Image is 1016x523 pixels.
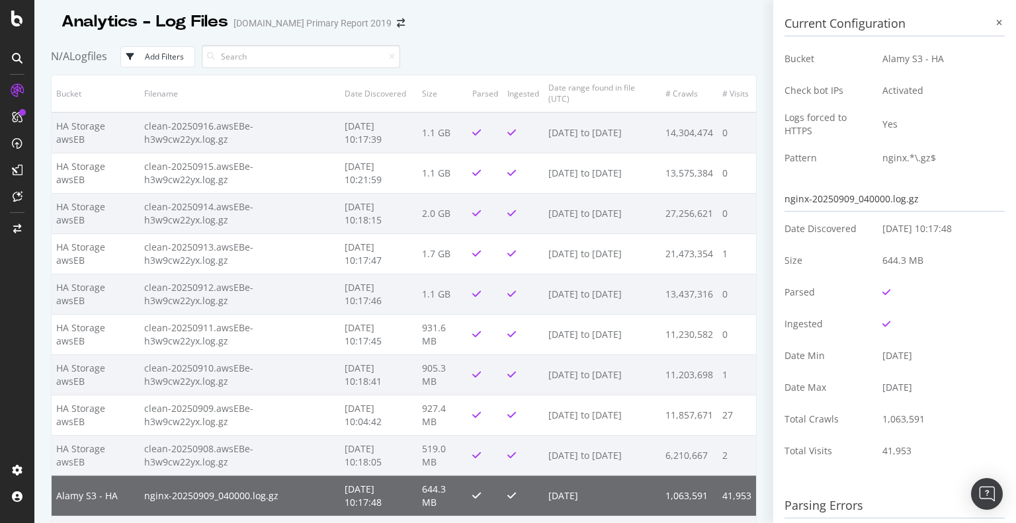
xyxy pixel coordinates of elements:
[544,233,661,274] td: [DATE] to [DATE]
[784,43,872,75] td: Bucket
[661,435,718,475] td: 6,210,667
[872,403,1005,435] td: 1,063,591
[872,435,1005,467] td: 41,953
[544,193,661,233] td: [DATE] to [DATE]
[661,475,718,516] td: 1,063,591
[718,354,756,395] td: 1
[872,43,1005,75] td: Alamy S3 - HA
[718,475,756,516] td: 41,953
[52,435,140,475] td: HA Storage awsEB
[140,193,339,233] td: clean-20250914.awsEBe-h3w9cw22yx.log.gz
[340,274,418,314] td: [DATE] 10:17:46
[340,193,418,233] td: [DATE] 10:18:15
[661,354,718,395] td: 11,203,698
[52,274,140,314] td: HA Storage awsEB
[784,372,872,403] td: Date Max
[140,233,339,274] td: clean-20250913.awsEBe-h3w9cw22yx.log.gz
[661,112,718,153] td: 14,304,474
[784,245,872,276] td: Size
[140,274,339,314] td: clean-20250912.awsEBe-h3w9cw22yx.log.gz
[784,106,872,142] td: Logs forced to HTTPS
[661,193,718,233] td: 27,256,621
[544,75,661,112] th: Date range found in file (UTC)
[140,314,339,354] td: clean-20250911.awsEBe-h3w9cw22yx.log.gz
[340,314,418,354] td: [DATE] 10:17:45
[417,233,467,274] td: 1.7 GB
[51,49,69,63] span: N/A
[544,112,661,153] td: [DATE] to [DATE]
[52,75,140,112] th: Bucket
[544,153,661,193] td: [DATE] to [DATE]
[417,112,467,153] td: 1.1 GB
[340,233,418,274] td: [DATE] 10:17:47
[784,12,1005,36] h3: Current Configuration
[52,395,140,435] td: HA Storage awsEB
[661,274,718,314] td: 13,437,316
[417,193,467,233] td: 2.0 GB
[52,354,140,395] td: HA Storage awsEB
[52,314,140,354] td: HA Storage awsEB
[417,153,467,193] td: 1.1 GB
[140,475,339,516] td: nginx-20250909_040000.log.gz
[52,193,140,233] td: HA Storage awsEB
[417,75,467,112] th: Size
[340,395,418,435] td: [DATE] 10:04:42
[544,314,661,354] td: [DATE] to [DATE]
[872,372,1005,403] td: [DATE]
[872,75,1005,106] td: Activated
[784,213,872,245] td: Date Discovered
[233,17,392,30] div: [DOMAIN_NAME] Primary Report 2019
[544,274,661,314] td: [DATE] to [DATE]
[784,75,872,106] td: Check bot IPs
[340,153,418,193] td: [DATE] 10:21:59
[718,395,756,435] td: 27
[718,233,756,274] td: 1
[340,354,418,395] td: [DATE] 10:18:41
[661,233,718,274] td: 21,473,354
[417,314,467,354] td: 931.6 MB
[784,308,872,340] td: Ingested
[140,354,339,395] td: clean-20250910.awsEBe-h3w9cw22yx.log.gz
[145,51,184,62] div: Add Filters
[340,112,418,153] td: [DATE] 10:17:39
[140,395,339,435] td: clean-20250909.awsEBe-h3w9cw22yx.log.gz
[661,75,718,112] th: # Crawls
[52,112,140,153] td: HA Storage awsEB
[718,75,756,112] th: # Visits
[202,45,400,68] input: Search
[718,435,756,475] td: 2
[468,75,503,112] th: Parsed
[52,233,140,274] td: HA Storage awsEB
[417,475,467,516] td: 644.3 MB
[140,153,339,193] td: clean-20250915.awsEBe-h3w9cw22yx.log.gz
[718,193,756,233] td: 0
[784,142,872,174] td: Pattern
[718,153,756,193] td: 0
[52,153,140,193] td: HA Storage awsEB
[872,340,1005,372] td: [DATE]
[718,274,756,314] td: 0
[544,354,661,395] td: [DATE] to [DATE]
[397,19,405,28] div: arrow-right-arrow-left
[417,274,467,314] td: 1.1 GB
[52,475,140,516] td: Alamy S3 - HA
[69,49,107,63] span: Logfiles
[718,314,756,354] td: 0
[661,153,718,193] td: 13,575,384
[120,46,195,67] button: Add Filters
[872,106,1005,142] td: Yes
[417,435,467,475] td: 519.0 MB
[340,435,418,475] td: [DATE] 10:18:05
[718,112,756,153] td: 0
[140,75,339,112] th: Filename
[661,314,718,354] td: 11,230,582
[417,354,467,395] td: 905.3 MB
[503,75,544,112] th: Ingested
[340,475,418,516] td: [DATE] 10:17:48
[544,475,661,516] td: [DATE]
[872,213,1005,245] td: [DATE] 10:17:48
[784,435,872,467] td: Total Visits
[784,276,872,308] td: Parsed
[872,245,1005,276] td: 644.3 MB
[784,187,1005,212] div: nginx-20250909_040000.log.gz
